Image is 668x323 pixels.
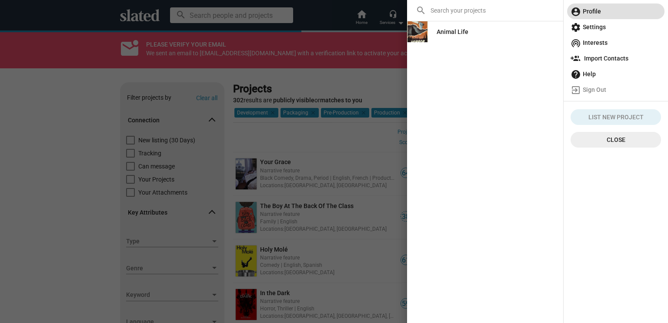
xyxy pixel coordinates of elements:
[407,21,428,42] img: Animal Life
[567,19,665,35] a: Settings
[571,69,581,80] mat-icon: help
[437,24,468,40] div: Animal Life
[578,132,654,148] span: Close
[567,66,665,82] a: Help
[571,7,581,17] mat-icon: account_circle
[571,35,661,50] span: Interests
[571,66,661,82] span: Help
[571,85,581,95] mat-icon: exit_to_app
[578,109,654,125] span: List New Project
[571,50,661,66] span: Import Contacts
[571,19,661,35] span: Settings
[567,35,665,50] a: Interests
[571,109,661,125] button: List New Project
[571,38,581,48] mat-icon: wifi_tethering
[571,3,661,19] span: Profile
[567,50,665,66] a: Import Contacts
[571,132,661,148] button: Close
[430,24,475,40] a: Animal Life
[571,22,581,33] mat-icon: settings
[567,82,665,98] a: Sign Out
[567,3,665,19] a: Profile
[416,5,426,16] mat-icon: search
[571,82,661,98] span: Sign Out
